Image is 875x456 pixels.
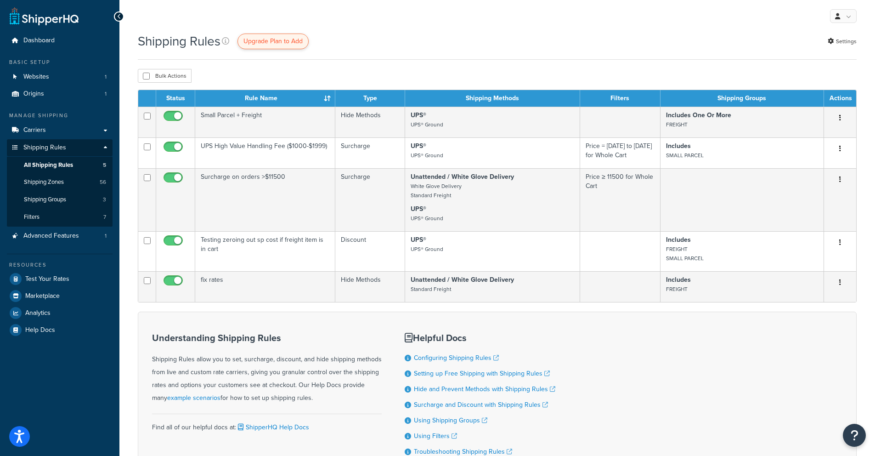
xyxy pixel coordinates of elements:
th: Actions [824,90,856,107]
td: Testing zeroing out sp cost if freight item is in cart [195,231,335,271]
small: FREIGHT [666,120,688,129]
strong: Includes [666,275,691,285]
a: example scenarios [167,393,220,403]
strong: UPS® [411,204,426,214]
th: Status [156,90,195,107]
small: White Glove Delivery Standard Freight [411,182,462,199]
a: Shipping Groups 3 [7,191,113,208]
span: Websites [23,73,49,81]
td: Hide Methods [335,107,405,137]
small: SMALL PARCEL [666,151,704,160]
strong: UPS® [411,110,426,120]
td: Surcharge [335,168,405,231]
a: ShipperHQ Help Docs [236,422,309,432]
span: Test Your Rates [25,275,69,283]
h3: Helpful Docs [405,333,555,343]
strong: Includes One Or More [666,110,731,120]
a: ShipperHQ Home [10,7,79,25]
a: Analytics [7,305,113,321]
a: Websites 1 [7,68,113,85]
h3: Understanding Shipping Rules [152,333,382,343]
a: Using Filters [414,431,457,441]
div: Manage Shipping [7,112,113,120]
strong: UPS® [411,141,426,151]
div: Resources [7,261,113,269]
a: Configuring Shipping Rules [414,353,499,363]
button: Open Resource Center [843,424,866,447]
span: 56 [100,178,106,186]
a: Carriers [7,122,113,139]
strong: Unattended / White Glove Delivery [411,172,514,182]
span: Carriers [23,126,46,134]
span: 5 [103,161,106,169]
strong: Unattended / White Glove Delivery [411,275,514,285]
small: UPS® Ground [411,245,443,253]
th: Type [335,90,405,107]
li: Websites [7,68,113,85]
a: Surcharge and Discount with Shipping Rules [414,400,548,410]
small: FREIGHT SMALL PARCEL [666,245,704,262]
span: All Shipping Rules [24,161,73,169]
span: Marketplace [25,292,60,300]
small: UPS® Ground [411,151,443,160]
td: Price = [DATE] to [DATE] for Whole Cart [580,137,660,168]
span: Help Docs [25,326,55,334]
div: Find all of our helpful docs at: [152,414,382,434]
strong: Includes [666,141,691,151]
li: Origins [7,85,113,103]
td: UPS High Value Handling Fee ($1000-$1999) [195,137,335,168]
a: Marketplace [7,288,113,304]
a: Origins 1 [7,85,113,103]
a: Shipping Zones 56 [7,174,113,191]
small: UPS® Ground [411,214,443,222]
strong: Includes [666,235,691,245]
a: Test Your Rates [7,271,113,287]
a: Upgrade Plan to Add [237,34,309,49]
span: Analytics [25,309,51,317]
li: Filters [7,209,113,226]
a: Help Docs [7,322,113,338]
a: Filters 7 [7,209,113,226]
td: Surcharge [335,137,405,168]
span: Origins [23,90,44,98]
td: Discount [335,231,405,271]
td: Small Parcel + Freight [195,107,335,137]
a: All Shipping Rules 5 [7,157,113,174]
span: Shipping Zones [24,178,64,186]
a: Shipping Rules [7,139,113,156]
span: Shipping Rules [23,144,66,152]
span: 3 [103,196,106,204]
th: Shipping Methods [405,90,581,107]
span: Advanced Features [23,232,79,240]
span: Filters [24,213,40,221]
span: 1 [105,90,107,98]
span: Upgrade Plan to Add [243,36,303,46]
th: Filters [580,90,660,107]
div: Basic Setup [7,58,113,66]
button: Bulk Actions [138,69,192,83]
span: 7 [103,213,106,221]
span: 1 [105,73,107,81]
span: 1 [105,232,107,240]
td: fix rates [195,271,335,302]
li: Advanced Features [7,228,113,245]
span: Dashboard [23,37,55,45]
h1: Shipping Rules [138,32,220,50]
a: Dashboard [7,32,113,49]
div: Shipping Rules allow you to set, surcharge, discount, and hide shipping methods from live and cus... [152,333,382,405]
a: Hide and Prevent Methods with Shipping Rules [414,384,555,394]
th: Shipping Groups [660,90,824,107]
a: Using Shipping Groups [414,416,487,425]
li: Shipping Groups [7,191,113,208]
span: Shipping Groups [24,196,66,204]
td: Hide Methods [335,271,405,302]
a: Setting up Free Shipping with Shipping Rules [414,369,550,378]
li: Shipping Zones [7,174,113,191]
small: Standard Freight [411,285,451,293]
